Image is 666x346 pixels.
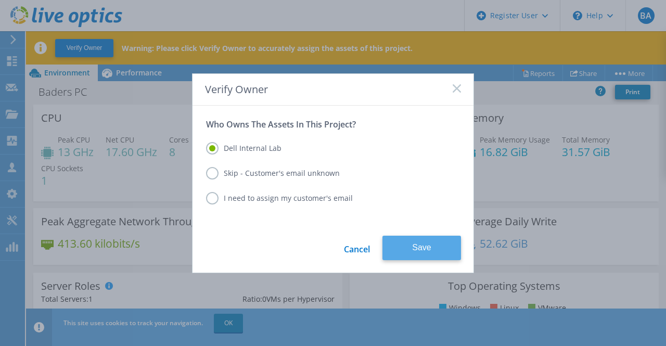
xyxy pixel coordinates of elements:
span: Verify Owner [205,82,268,96]
label: Skip - Customer's email unknown [206,167,340,180]
label: Dell Internal Lab [206,142,281,155]
label: I need to assign my customer's email [206,192,353,204]
p: Who Owns The Assets In This Project? [206,119,460,130]
button: Save [382,236,461,260]
a: Cancel [344,236,370,260]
